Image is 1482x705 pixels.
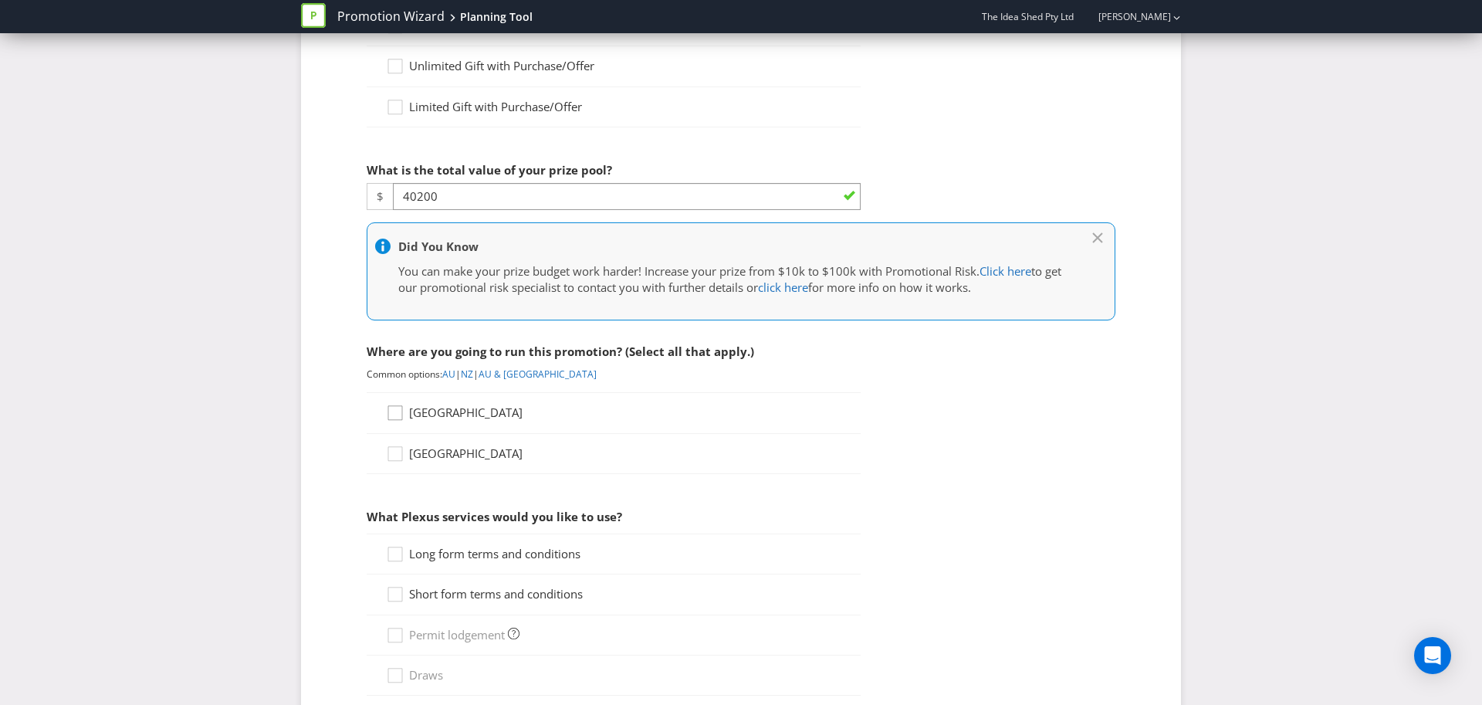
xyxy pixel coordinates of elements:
[409,446,523,461] span: [GEOGRAPHIC_DATA]
[461,368,473,381] a: NZ
[1083,10,1171,23] a: [PERSON_NAME]
[409,667,443,683] span: Draws
[409,627,505,642] span: Permit lodgement
[479,368,597,381] a: AU & [GEOGRAPHIC_DATA]
[367,183,393,210] span: $
[409,405,523,420] span: [GEOGRAPHIC_DATA]
[982,10,1074,23] span: The Idea Shed Pty Ltd
[473,368,479,381] span: |
[367,368,442,381] span: Common options:
[337,8,445,25] a: Promotion Wizard
[367,162,612,178] span: What is the total value of your prize pool?
[980,263,1031,279] a: Click here
[1414,637,1451,674] div: Open Intercom Messenger
[398,263,1061,295] span: to get our promotional risk specialist to contact you with further details or
[808,280,971,295] span: for more info on how it works.
[367,336,861,368] div: Where are you going to run this promotion? (Select all that apply.)
[409,99,582,114] span: Limited Gift with Purchase/Offer
[409,546,580,561] span: Long form terms and conditions
[409,586,583,602] span: Short form terms and conditions
[442,368,455,381] a: AU
[409,58,594,73] span: Unlimited Gift with Purchase/Offer
[460,9,533,25] div: Planning Tool
[367,509,622,524] span: What Plexus services would you like to use?
[758,280,808,295] a: click here
[455,368,461,381] span: |
[398,263,980,279] span: You can make your prize budget work harder! Increase your prize from $10k to $100k with Promotion...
